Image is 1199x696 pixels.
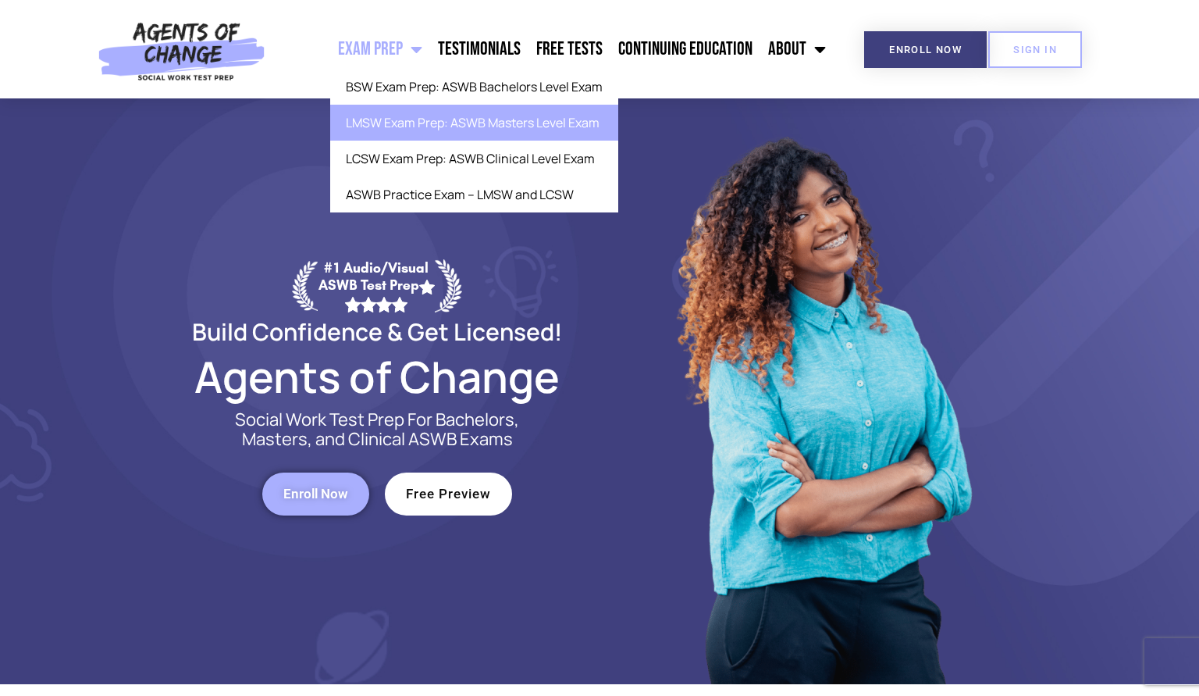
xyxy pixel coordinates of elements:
[610,30,760,69] a: Continuing Education
[330,69,618,105] a: BSW Exam Prep: ASWB Bachelors Level Exam
[1013,45,1057,55] span: SIGN IN
[864,31,987,68] a: Enroll Now
[430,30,528,69] a: Testimonials
[155,320,599,343] h2: Build Confidence & Get Licensed!
[217,410,537,449] p: Social Work Test Prep For Bachelors, Masters, and Clinical ASWB Exams
[283,487,348,501] span: Enroll Now
[318,259,435,312] div: #1 Audio/Visual ASWB Test Prep
[273,30,834,69] nav: Menu
[330,69,618,212] ul: Exam Prep
[889,45,962,55] span: Enroll Now
[330,141,618,177] a: LCSW Exam Prep: ASWB Clinical Level Exam
[330,177,618,212] a: ASWB Practice Exam – LMSW and LCSW
[330,30,430,69] a: Exam Prep
[406,487,491,501] span: Free Preview
[262,473,369,516] a: Enroll Now
[385,473,512,516] a: Free Preview
[330,105,618,141] a: LMSW Exam Prep: ASWB Masters Level Exam
[528,30,610,69] a: Free Tests
[155,359,599,394] h2: Agents of Change
[666,98,978,684] img: Website Image 1 (1)
[760,30,834,69] a: About
[988,31,1082,68] a: SIGN IN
